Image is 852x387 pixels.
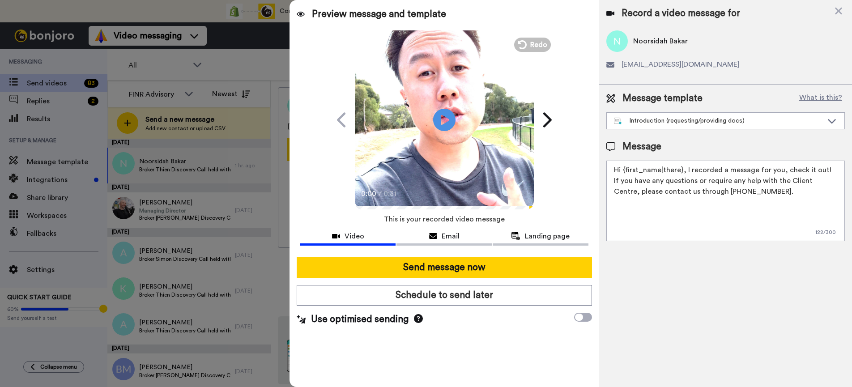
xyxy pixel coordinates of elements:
[345,231,364,242] span: Video
[311,313,409,326] span: Use optimised sending
[622,92,703,105] span: Message template
[361,188,377,199] span: 0:00
[525,231,570,242] span: Landing page
[379,188,382,199] span: /
[606,161,845,241] textarea: Hi {first_name|there}, I recorded a message for you, check it out! If you have any questions or r...
[614,118,622,125] img: nextgen-template.svg
[297,285,592,306] button: Schedule to send later
[383,188,399,199] span: 0:31
[384,209,505,229] span: This is your recorded video message
[614,116,823,125] div: Introduction (requesting/providing docs)
[622,140,661,153] span: Message
[797,92,845,105] button: What is this?
[297,257,592,278] button: Send message now
[442,231,460,242] span: Email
